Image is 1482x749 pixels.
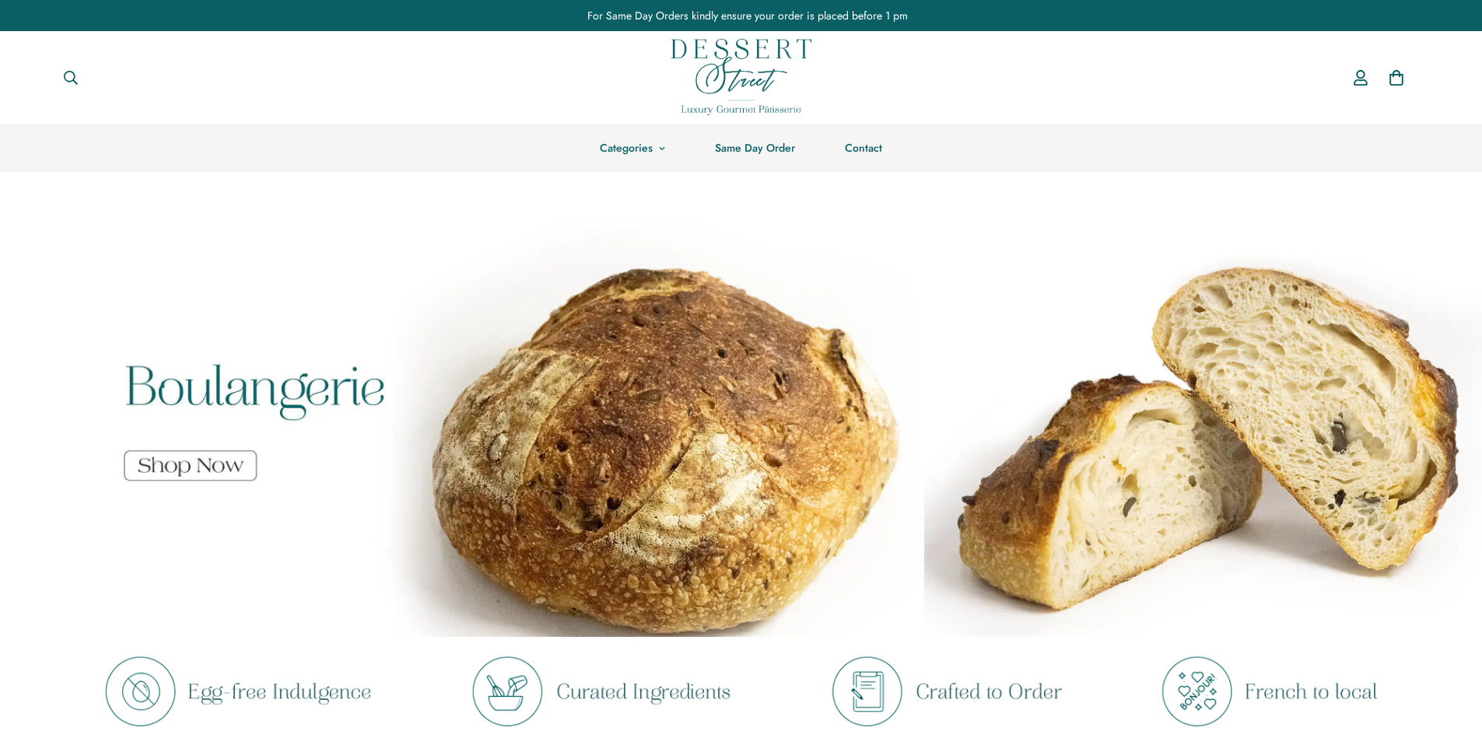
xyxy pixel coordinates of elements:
[51,61,91,95] button: Search
[690,124,820,172] a: Same Day Order
[671,31,811,124] a: Dessert Street
[671,39,811,115] img: Dessert Street
[1343,55,1379,100] a: Account
[820,124,907,172] a: Contact
[1379,60,1414,96] a: 0
[575,124,690,172] a: Categories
